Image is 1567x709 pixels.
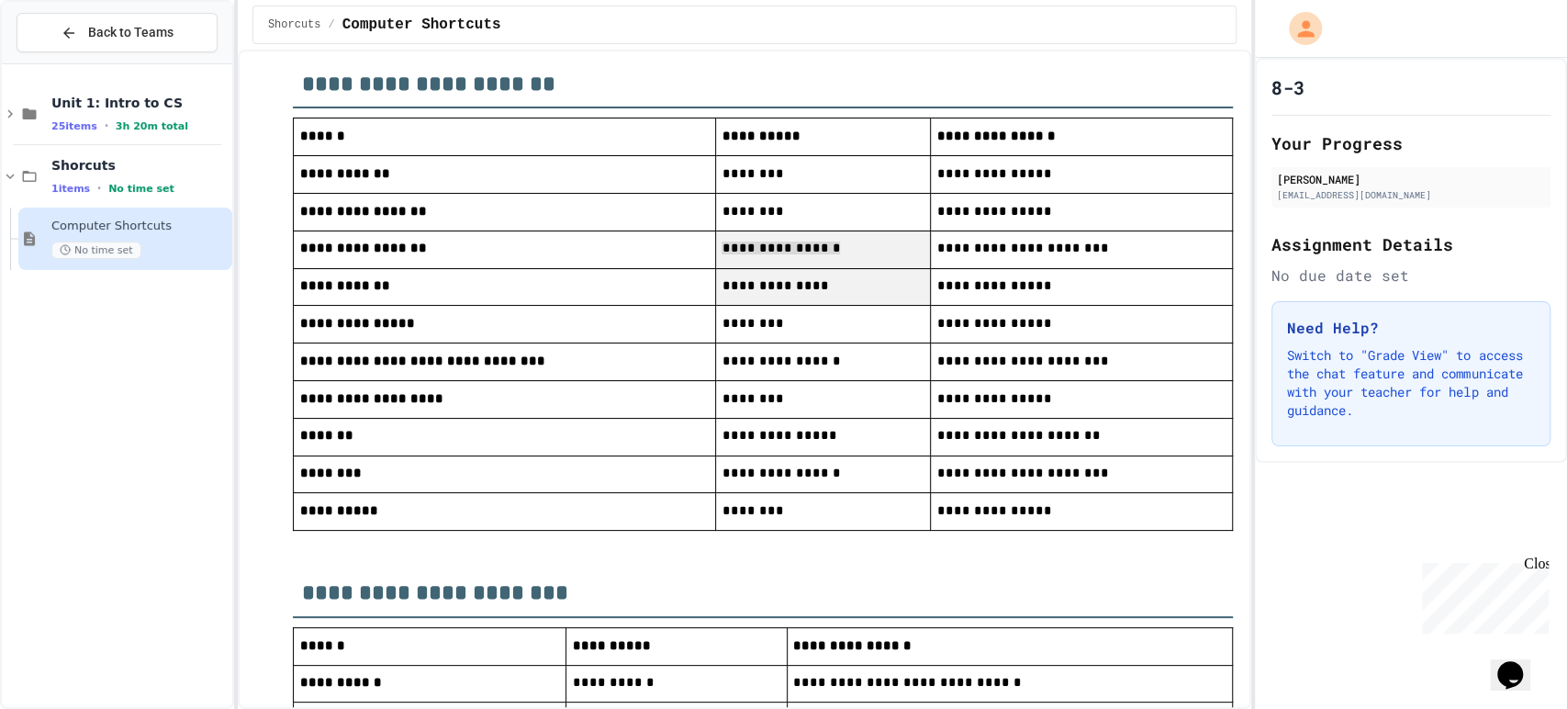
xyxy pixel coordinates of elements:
span: Computer Shortcuts [342,14,501,36]
div: No due date set [1271,264,1550,287]
span: 3h 20m total [116,120,188,132]
span: Unit 1: Intro to CS [51,95,229,111]
span: 25 items [51,120,97,132]
div: My Account [1270,7,1326,50]
iframe: chat widget [1415,556,1549,634]
span: No time set [108,183,174,195]
h2: Your Progress [1271,130,1550,156]
div: [EMAIL_ADDRESS][DOMAIN_NAME] [1277,188,1545,202]
span: Back to Teams [88,23,173,42]
span: / [328,17,334,32]
h2: Assignment Details [1271,231,1550,257]
div: Chat with us now!Close [7,7,127,117]
p: Switch to "Grade View" to access the chat feature and communicate with your teacher for help and ... [1287,346,1535,420]
h1: 8-3 [1271,74,1304,100]
span: 1 items [51,183,90,195]
span: Shorcuts [51,157,229,174]
iframe: chat widget [1490,636,1549,691]
button: Back to Teams [17,13,218,52]
span: • [105,118,108,133]
div: [PERSON_NAME] [1277,171,1545,187]
span: Shorcuts [268,17,321,32]
span: • [97,181,101,196]
h3: Need Help? [1287,317,1535,339]
span: Computer Shortcuts [51,219,229,234]
span: No time set [51,242,141,259]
